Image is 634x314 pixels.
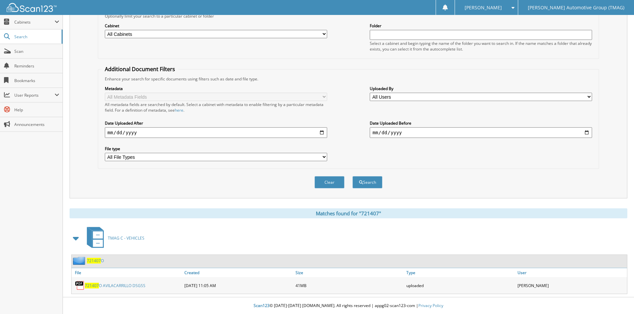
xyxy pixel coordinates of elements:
[63,298,634,314] div: © [DATE]-[DATE] [DOMAIN_NAME]. All rights reserved | appg02-scan123-com |
[70,208,627,218] div: Matches found for "721407"
[528,6,624,10] span: [PERSON_NAME] Automotive Group (TMAG)
[294,268,405,277] a: Size
[105,146,327,152] label: File type
[14,19,55,25] span: Cabinets
[294,279,405,292] div: 41MB
[370,41,592,52] div: Select a cabinet and begin typing the name of the folder you want to search in. If the name match...
[370,86,592,91] label: Uploaded By
[87,258,101,263] span: 721407
[14,78,59,83] span: Bookmarks
[183,268,294,277] a: Created
[102,13,595,19] div: Optionally limit your search to a particular cabinet or folder
[516,268,627,277] a: User
[108,235,144,241] span: TMAG C - VEHICLES
[14,34,58,40] span: Search
[405,268,516,277] a: Type
[14,63,59,69] span: Reminders
[85,283,145,288] a: 721407O AVILACARRILLO DSGSS
[14,107,59,113] span: Help
[85,283,99,288] span: 721407
[254,303,270,308] span: Scan123
[516,279,627,292] div: [PERSON_NAME]
[14,122,59,127] span: Announcements
[72,268,183,277] a: File
[87,258,104,263] a: 721407O
[105,102,327,113] div: All metadata fields are searched by default. Select a cabinet with metadata to enable filtering b...
[7,3,57,12] img: scan123-logo-white.svg
[73,257,87,265] img: folder2.png
[83,225,144,251] a: TMAG C - VEHICLES
[315,176,344,188] button: Clear
[75,280,85,290] img: PDF.png
[370,23,592,29] label: Folder
[370,120,592,126] label: Date Uploaded Before
[352,176,382,188] button: Search
[102,65,178,73] legend: Additional Document Filters
[418,303,443,308] a: Privacy Policy
[105,23,327,29] label: Cabinet
[105,86,327,91] label: Metadata
[14,92,55,98] span: User Reports
[102,76,595,82] div: Enhance your search for specific documents using filters such as date and file type.
[14,49,59,54] span: Scan
[105,127,327,138] input: start
[175,107,183,113] a: here
[405,279,516,292] div: uploaded
[370,127,592,138] input: end
[465,6,502,10] span: [PERSON_NAME]
[105,120,327,126] label: Date Uploaded After
[601,282,634,314] iframe: Chat Widget
[183,279,294,292] div: [DATE] 11:05 AM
